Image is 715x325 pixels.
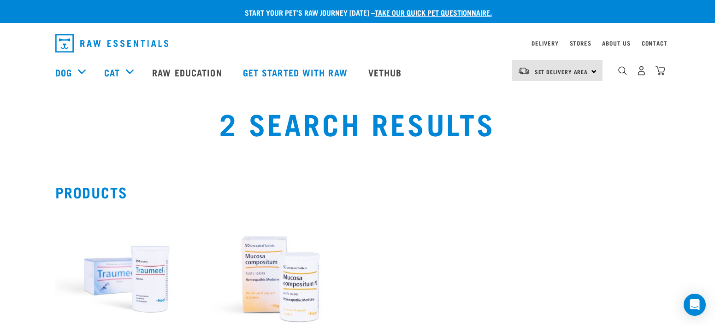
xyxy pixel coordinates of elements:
[359,54,414,91] a: Vethub
[48,30,668,56] nav: dropdown navigation
[55,34,168,52] img: Raw Essentials Logo
[535,70,588,73] span: Set Delivery Area
[143,54,233,91] a: Raw Education
[656,66,665,75] img: home-icon@2x.png
[570,41,591,45] a: Stores
[618,66,627,75] img: home-icon-1@2x.png
[518,67,530,75] img: van-moving.png
[642,41,668,45] a: Contact
[55,65,72,79] a: Dog
[375,10,492,14] a: take our quick pet questionnaire.
[602,41,630,45] a: About Us
[104,65,120,79] a: Cat
[55,184,660,200] h2: Products
[136,106,579,139] h1: 2 Search Results
[684,294,706,316] div: Open Intercom Messenger
[532,41,558,45] a: Delivery
[234,54,359,91] a: Get started with Raw
[637,66,646,75] img: user.png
